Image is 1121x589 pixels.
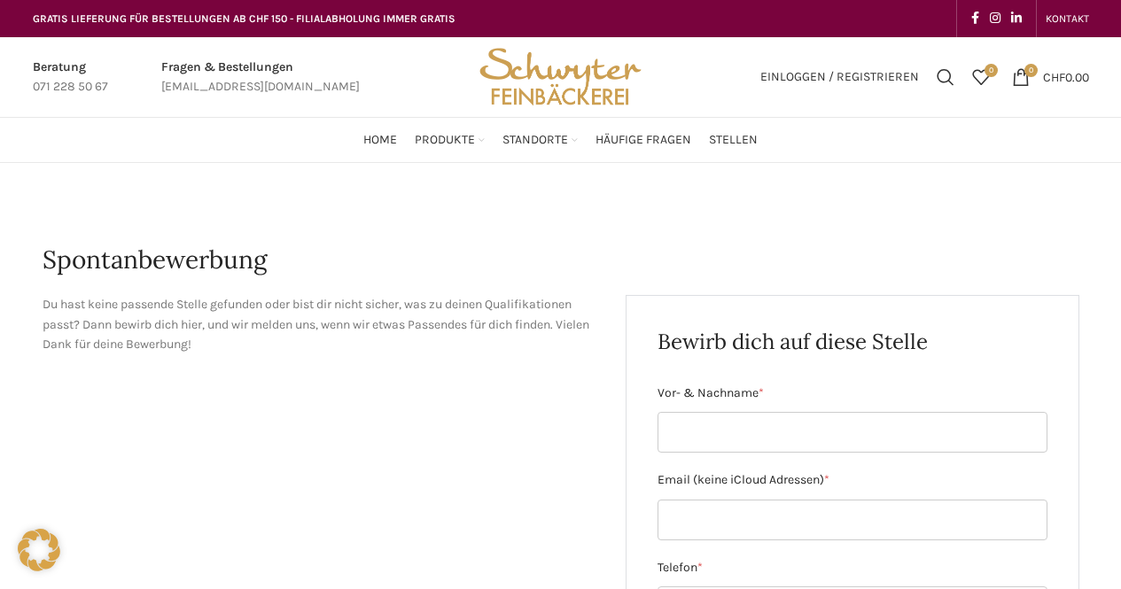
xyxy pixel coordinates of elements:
label: Telefon [658,558,1047,577]
a: 0 CHF0.00 [1003,59,1098,95]
a: KONTAKT [1046,1,1089,36]
span: Häufige Fragen [596,132,691,149]
a: Produkte [415,122,485,158]
div: Meine Wunschliste [963,59,999,95]
div: Secondary navigation [1037,1,1098,36]
a: Infobox link [33,58,108,97]
h1: Spontanbewerbung [43,243,1079,277]
h2: Bewirb dich auf diese Stelle [658,327,1047,357]
label: Vor- & Nachname [658,384,1047,403]
span: GRATIS LIEFERUNG FÜR BESTELLUNGEN AB CHF 150 - FILIALABHOLUNG IMMER GRATIS [33,12,455,25]
a: Einloggen / Registrieren [751,59,928,95]
bdi: 0.00 [1043,69,1089,84]
span: Stellen [709,132,758,149]
a: Stellen [709,122,758,158]
a: Häufige Fragen [596,122,691,158]
img: Bäckerei Schwyter [473,37,647,117]
label: Email (keine iCloud Adressen) [658,470,1047,490]
a: Site logo [473,68,647,83]
div: Main navigation [24,122,1098,158]
span: Standorte [502,132,568,149]
a: Suchen [928,59,963,95]
span: Einloggen / Registrieren [760,71,919,83]
a: Linkedin social link [1006,6,1027,31]
a: Standorte [502,122,578,158]
span: 0 [1024,64,1038,77]
a: Facebook social link [966,6,985,31]
a: Home [363,122,397,158]
a: Infobox link [161,58,360,97]
a: Instagram social link [985,6,1006,31]
span: CHF [1043,69,1065,84]
span: 0 [985,64,998,77]
a: 0 [963,59,999,95]
span: Home [363,132,397,149]
p: Du hast keine passende Stelle gefunden oder bist dir nicht sicher, was zu deinen Qualifikationen ... [43,295,600,354]
span: KONTAKT [1046,12,1089,25]
span: Produkte [415,132,475,149]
